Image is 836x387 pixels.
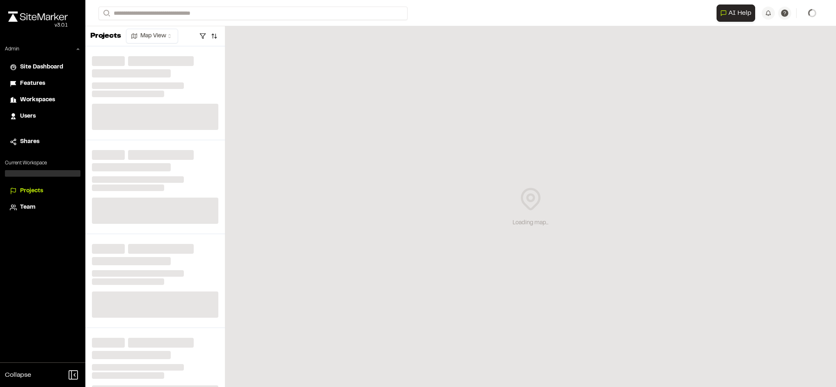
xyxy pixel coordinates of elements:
a: Site Dashboard [10,63,76,72]
span: AI Help [728,8,751,18]
span: Shares [20,137,39,146]
img: rebrand.png [8,11,68,22]
span: Users [20,112,36,121]
span: Features [20,79,45,88]
div: Open AI Assistant [717,5,758,22]
span: Workspaces [20,96,55,105]
a: Team [10,203,76,212]
p: Current Workspace [5,159,80,167]
a: Users [10,112,76,121]
a: Workspaces [10,96,76,105]
button: Search [98,7,113,20]
button: Open AI Assistant [717,5,755,22]
p: Admin [5,46,19,53]
span: Site Dashboard [20,63,63,72]
a: Features [10,79,76,88]
p: Projects [90,31,121,42]
span: Team [20,203,35,212]
a: Projects [10,187,76,196]
span: Collapse [5,370,31,380]
div: Oh geez...please don't... [8,22,68,29]
div: Loading map... [513,219,548,228]
a: Shares [10,137,76,146]
span: Projects [20,187,43,196]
